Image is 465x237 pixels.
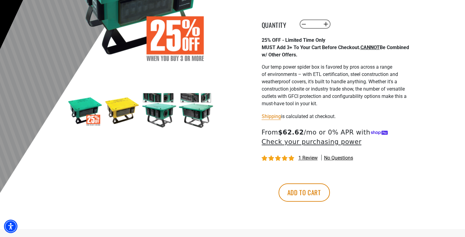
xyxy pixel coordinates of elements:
[262,64,407,106] span: Our temp power spider box is favored by pros across a range of environments – with ETL certificat...
[262,37,325,43] strong: 25% OFF - Limited Time Only
[141,93,177,128] img: green
[279,183,330,202] button: Add to cart
[262,113,281,119] a: Shipping
[4,220,17,233] div: Accessibility Menu
[262,20,292,28] label: Quantity
[178,93,214,128] img: green
[262,37,411,107] div: Page 1
[262,156,295,161] span: 5.00 stars
[360,45,380,50] span: CANNOT
[262,112,411,120] div: is calculated at checkout.
[104,93,140,128] img: yellow
[324,155,353,161] span: No questions
[298,155,318,161] span: 1 review
[262,45,409,58] strong: MUST Add 3+ To Your Cart Before Checkout. Be Combined w/ Other Offers.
